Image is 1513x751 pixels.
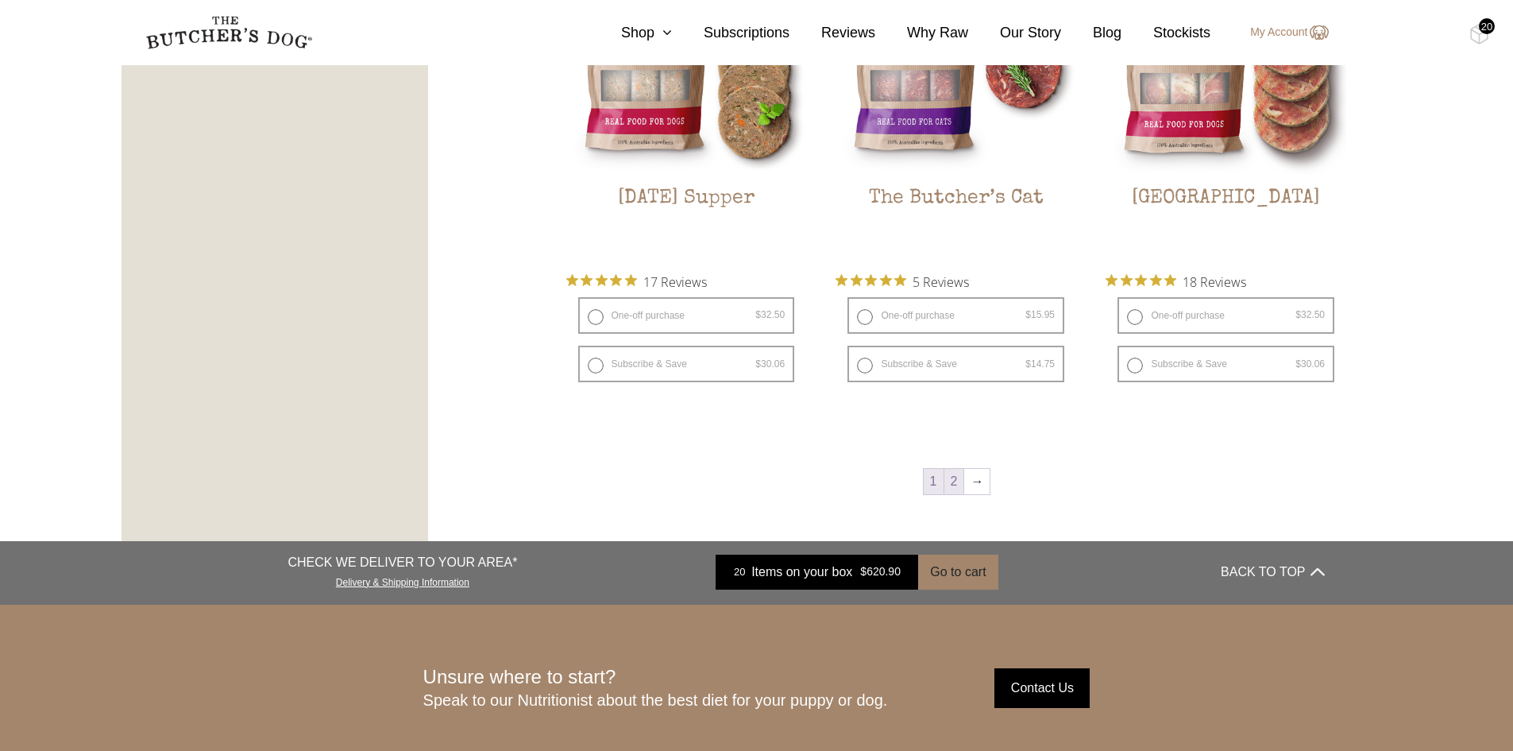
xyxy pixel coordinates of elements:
label: One-off purchase [1117,297,1334,334]
div: Unsure where to start? [423,666,888,710]
a: Shop [589,22,672,44]
a: Page 2 [944,469,964,494]
span: $ [1025,309,1031,320]
span: Items on your box [751,563,852,582]
h2: The Butcher’s Cat [836,187,1076,261]
button: Rated 4.9 out of 5 stars from 17 reviews. Jump to reviews. [566,269,707,293]
bdi: 30.06 [755,358,785,370]
label: Subscribe & Save [578,346,795,382]
span: 17 Reviews [643,269,707,293]
bdi: 14.75 [1025,358,1055,370]
input: Contact Us [994,668,1090,708]
a: Reviews [789,22,875,44]
a: Stockists [1121,22,1210,44]
bdi: 30.06 [1295,358,1325,370]
h2: [GEOGRAPHIC_DATA] [1106,187,1346,261]
span: $ [1025,358,1031,370]
a: Blog [1061,22,1121,44]
label: One-off purchase [578,297,795,334]
button: Go to cart [918,555,998,590]
label: Subscribe & Save [1117,346,1334,382]
a: → [964,469,990,494]
span: $ [755,309,761,320]
span: 18 Reviews [1183,269,1246,293]
span: Page 1 [924,469,944,494]
div: 20 [1479,18,1495,34]
bdi: 32.50 [1295,309,1325,320]
span: $ [755,358,761,370]
bdi: 620.90 [860,565,901,578]
bdi: 15.95 [1025,309,1055,320]
div: 20 [728,564,751,580]
label: One-off purchase [847,297,1064,334]
span: Speak to our Nutritionist about the best diet for your puppy or dog. [423,691,888,709]
a: Why Raw [875,22,968,44]
a: 20 Items on your box $620.90 [716,555,918,590]
button: Rated 5 out of 5 stars from 5 reviews. Jump to reviews. [836,269,969,293]
button: Rated 4.9 out of 5 stars from 18 reviews. Jump to reviews. [1106,269,1246,293]
span: $ [1295,309,1301,320]
p: CHECK WE DELIVER TO YOUR AREA* [288,553,517,572]
h2: [DATE] Supper [566,187,807,261]
img: TBD_Cart-Full.png [1469,24,1489,45]
a: Subscriptions [672,22,789,44]
span: $ [860,565,867,578]
span: 5 Reviews [913,269,969,293]
a: Delivery & Shipping Information [336,573,469,588]
a: Our Story [968,22,1061,44]
bdi: 32.50 [755,309,785,320]
label: Subscribe & Save [847,346,1064,382]
button: BACK TO TOP [1221,553,1324,591]
span: $ [1295,358,1301,370]
a: My Account [1234,23,1328,42]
